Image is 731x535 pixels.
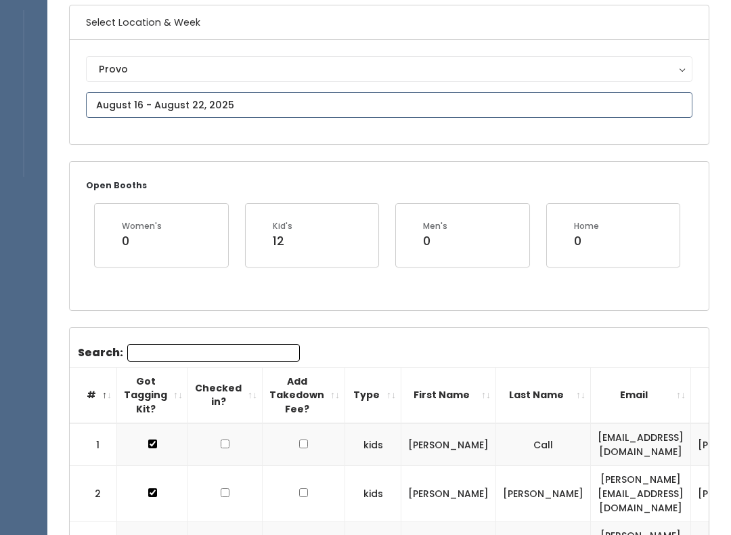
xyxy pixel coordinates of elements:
div: Home [574,220,599,232]
div: Women's [122,220,162,232]
th: Email: activate to sort column ascending [591,367,691,423]
td: [PERSON_NAME] [496,466,591,522]
td: kids [345,423,401,466]
input: Search: [127,344,300,362]
small: Open Booths [86,179,147,191]
td: 2 [70,466,117,522]
th: Type: activate to sort column ascending [345,367,401,423]
td: [EMAIL_ADDRESS][DOMAIN_NAME] [591,423,691,466]
th: Last Name: activate to sort column ascending [496,367,591,423]
div: Men's [423,220,447,232]
th: #: activate to sort column descending [70,367,117,423]
td: [PERSON_NAME] [401,423,496,466]
th: Add Takedown Fee?: activate to sort column ascending [263,367,345,423]
td: [PERSON_NAME][EMAIL_ADDRESS][DOMAIN_NAME] [591,466,691,522]
label: Search: [78,344,300,362]
div: 0 [574,232,599,250]
td: kids [345,466,401,522]
button: Provo [86,56,692,82]
div: 0 [122,232,162,250]
td: [PERSON_NAME] [401,466,496,522]
div: Kid's [273,220,292,232]
th: Got Tagging Kit?: activate to sort column ascending [117,367,188,423]
td: Call [496,423,591,466]
td: 1 [70,423,117,466]
th: First Name: activate to sort column ascending [401,367,496,423]
h6: Select Location & Week [70,5,709,40]
th: Checked in?: activate to sort column ascending [188,367,263,423]
div: 12 [273,232,292,250]
div: 0 [423,232,447,250]
div: Provo [99,62,680,77]
input: August 16 - August 22, 2025 [86,92,692,118]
